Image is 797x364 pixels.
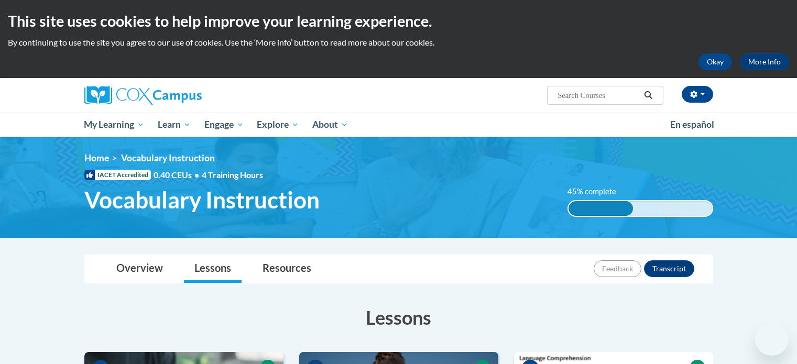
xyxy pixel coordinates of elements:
[594,260,641,277] button: Feedback
[569,201,633,216] div: 45% complete
[78,113,151,137] a: My Learning
[312,118,348,131] span: About
[151,113,198,137] a: Learn
[84,170,151,180] span: IACET Accredited
[84,152,109,163] a: Home
[252,255,322,283] a: Resources
[640,89,656,102] button: Search
[8,10,789,31] h2: This site uses cookies to help improve your learning experience.
[184,255,242,283] a: Lessons
[158,118,191,131] span: Learn
[194,170,199,180] span: •
[106,255,173,283] a: Overview
[84,186,320,214] span: Vocabulary Instruction
[698,53,732,70] button: Okay
[305,113,355,137] a: About
[644,260,694,277] button: Transcript
[663,114,721,136] a: En español
[84,118,144,131] span: My Learning
[755,322,789,356] iframe: Button to launch messaging window
[682,86,713,103] button: Account Settings
[257,118,299,131] span: Explore
[84,86,202,105] img: Cox Campus
[670,119,714,130] span: En español
[198,113,250,137] a: Engage
[202,170,263,180] span: 4 Training Hours
[8,37,789,48] p: By continuing to use the site you agree to our use of cookies. Use the ‘More info’ button to read...
[567,186,628,197] label: 45% complete
[556,89,640,102] input: Search Courses
[84,86,283,105] a: Cox Campus
[740,53,789,70] a: More Info
[84,304,713,330] h3: Lessons
[69,113,729,137] div: Main menu
[204,118,244,131] span: Engage
[121,152,215,163] span: Vocabulary Instruction
[250,113,305,137] a: Explore
[154,169,202,181] span: 0.40 CEUs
